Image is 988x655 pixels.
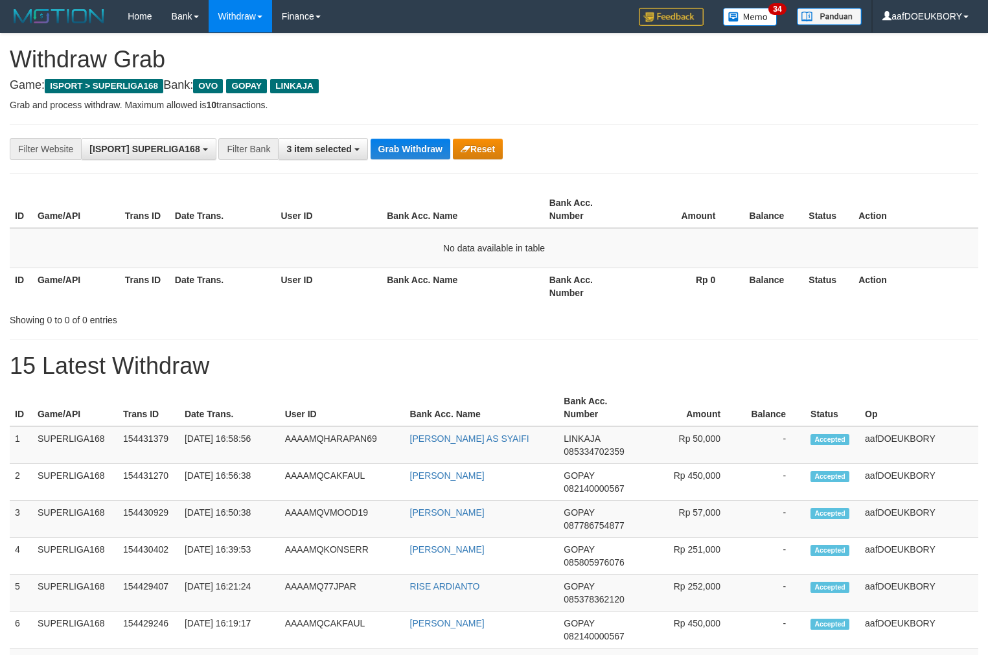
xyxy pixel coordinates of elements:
[740,464,805,501] td: -
[118,426,179,464] td: 154431379
[32,575,118,612] td: SUPERLIGA168
[10,426,32,464] td: 1
[206,100,216,110] strong: 10
[735,268,803,305] th: Balance
[32,191,120,228] th: Game/API
[853,191,978,228] th: Action
[564,520,624,531] span: Copy 087786754877 to clipboard
[32,268,120,305] th: Game/API
[410,433,529,444] a: [PERSON_NAME] AS SYAIFI
[740,612,805,649] td: -
[179,464,280,501] td: [DATE] 16:56:38
[32,538,118,575] td: SUPERLIGA168
[740,575,805,612] td: -
[179,426,280,464] td: [DATE] 16:58:56
[32,426,118,464] td: SUPERLIGA168
[118,464,179,501] td: 154431270
[860,538,978,575] td: aafDOEUKBORY
[860,389,978,426] th: Op
[558,389,641,426] th: Bank Acc. Number
[735,191,803,228] th: Balance
[641,464,740,501] td: Rp 450,000
[32,389,118,426] th: Game/API
[179,575,280,612] td: [DATE] 16:21:24
[45,79,163,93] span: ISPORT > SUPERLIGA168
[410,581,480,592] a: RISE ARDIANTO
[641,426,740,464] td: Rp 50,000
[170,191,276,228] th: Date Trans.
[120,268,170,305] th: Trans ID
[740,389,805,426] th: Balance
[639,8,704,26] img: Feedback.jpg
[564,483,624,494] span: Copy 082140000567 to clipboard
[723,8,777,26] img: Button%20Memo.svg
[278,138,367,160] button: 3 item selected
[280,538,405,575] td: AAAAMQKONSERR
[10,191,32,228] th: ID
[226,79,267,93] span: GOPAY
[410,618,485,628] a: [PERSON_NAME]
[118,612,179,649] td: 154429246
[10,353,978,379] h1: 15 Latest Withdraw
[10,575,32,612] td: 5
[810,471,849,482] span: Accepted
[179,501,280,538] td: [DATE] 16:50:38
[810,508,849,519] span: Accepted
[371,139,450,159] button: Grab Withdraw
[10,98,978,111] p: Grab and process withdraw. Maximum allowed is transactions.
[193,79,223,93] span: OVO
[382,191,544,228] th: Bank Acc. Name
[740,426,805,464] td: -
[768,3,786,15] span: 34
[32,464,118,501] td: SUPERLIGA168
[270,79,319,93] span: LINKAJA
[118,575,179,612] td: 154429407
[453,139,503,159] button: Reset
[405,389,559,426] th: Bank Acc. Name
[170,268,276,305] th: Date Trans.
[280,389,405,426] th: User ID
[641,538,740,575] td: Rp 251,000
[641,575,740,612] td: Rp 252,000
[803,268,853,305] th: Status
[410,507,485,518] a: [PERSON_NAME]
[805,389,860,426] th: Status
[860,501,978,538] td: aafDOEUKBORY
[564,557,624,568] span: Copy 085805976076 to clipboard
[10,138,81,160] div: Filter Website
[276,191,382,228] th: User ID
[276,268,382,305] th: User ID
[544,191,632,228] th: Bank Acc. Number
[118,538,179,575] td: 154430402
[32,501,118,538] td: SUPERLIGA168
[564,581,594,592] span: GOPAY
[740,538,805,575] td: -
[179,538,280,575] td: [DATE] 16:39:53
[286,144,351,154] span: 3 item selected
[32,612,118,649] td: SUPERLIGA168
[120,191,170,228] th: Trans ID
[382,268,544,305] th: Bank Acc. Name
[564,446,624,457] span: Copy 085334702359 to clipboard
[10,308,402,327] div: Showing 0 to 0 of 0 entries
[564,594,624,604] span: Copy 085378362120 to clipboard
[280,612,405,649] td: AAAAMQCAKFAUL
[803,191,853,228] th: Status
[641,501,740,538] td: Rp 57,000
[280,575,405,612] td: AAAAMQ77JPAR
[10,228,978,268] td: No data available in table
[544,268,632,305] th: Bank Acc. Number
[810,545,849,556] span: Accepted
[860,464,978,501] td: aafDOEUKBORY
[89,144,200,154] span: [ISPORT] SUPERLIGA168
[280,464,405,501] td: AAAAMQCAKFAUL
[10,538,32,575] td: 4
[118,501,179,538] td: 154430929
[179,612,280,649] td: [DATE] 16:19:17
[632,191,735,228] th: Amount
[10,612,32,649] td: 6
[410,544,485,555] a: [PERSON_NAME]
[797,8,862,25] img: panduan.png
[218,138,278,160] div: Filter Bank
[410,470,485,481] a: [PERSON_NAME]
